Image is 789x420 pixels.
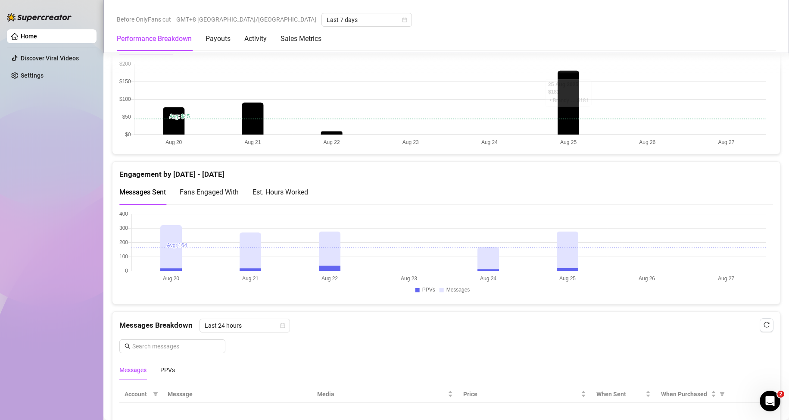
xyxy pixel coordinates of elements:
th: Media [312,386,458,403]
span: Account [125,389,150,399]
img: logo-BBDzfeDw.svg [7,13,72,22]
span: Fans Engaged With [180,188,239,196]
span: reload [764,322,770,328]
div: Est. Hours Worked [253,187,308,197]
span: Last 24 hours [205,319,285,332]
div: Engagement by [DATE] - [DATE] [119,162,773,180]
th: Message [162,386,312,403]
div: Sales Metrics [281,34,321,44]
th: Price [458,386,591,403]
span: filter [720,392,725,397]
a: Home [21,33,37,40]
th: When Purchased [656,386,729,403]
span: GMT+8 [GEOGRAPHIC_DATA]/[GEOGRAPHIC_DATA] [176,13,316,26]
span: Price [463,389,579,399]
span: filter [718,388,727,401]
span: Media [317,389,446,399]
iframe: Intercom live chat [760,391,780,411]
span: Messages Sent [119,188,166,196]
div: Messages [119,365,147,375]
a: Discover Viral Videos [21,55,79,62]
span: calendar [280,323,285,328]
span: search [125,343,131,349]
span: calendar [402,17,407,22]
span: filter [151,388,160,401]
div: Messages Breakdown [119,319,773,332]
a: Settings [21,72,44,79]
input: Search messages [132,342,220,351]
span: 2 [777,391,784,398]
div: Payouts [206,34,231,44]
span: Last 7 days [327,13,407,26]
div: Activity [244,34,267,44]
th: When Sent [591,386,656,403]
span: When Purchased [661,389,709,399]
span: When Sent [596,389,644,399]
span: Before OnlyFans cut [117,13,171,26]
div: Performance Breakdown [117,34,192,44]
span: filter [153,392,158,397]
div: PPVs [160,365,175,375]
